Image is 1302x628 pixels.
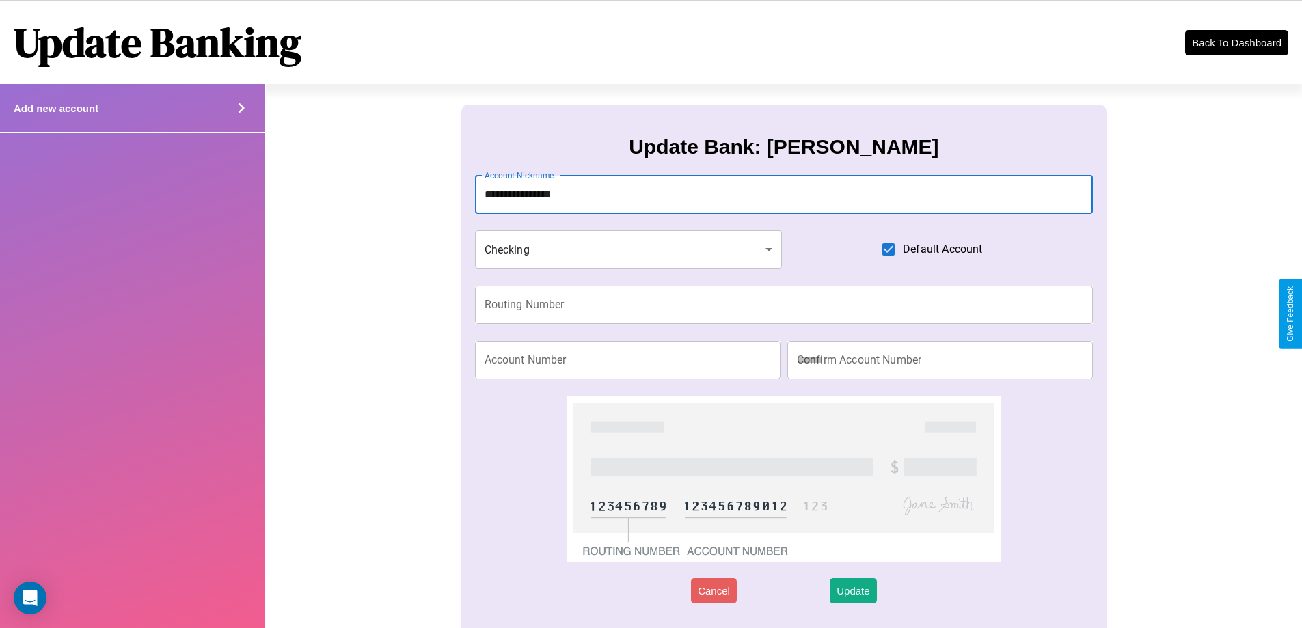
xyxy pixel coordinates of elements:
span: Default Account [903,241,982,258]
img: check [567,396,1000,562]
button: Update [830,578,876,603]
div: Open Intercom Messenger [14,582,46,614]
div: Checking [475,230,783,269]
h1: Update Banking [14,14,301,70]
button: Cancel [691,578,737,603]
div: Give Feedback [1286,286,1295,342]
label: Account Nickname [485,169,554,181]
h4: Add new account [14,103,98,114]
h3: Update Bank: [PERSON_NAME] [629,135,938,159]
button: Back To Dashboard [1185,30,1288,55]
